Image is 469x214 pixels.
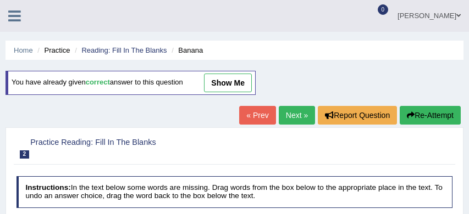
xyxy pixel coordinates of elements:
[318,106,397,125] button: Report Question
[378,4,389,15] span: 0
[35,45,70,55] li: Practice
[204,74,252,92] a: show me
[25,183,70,192] b: Instructions:
[16,136,287,159] h2: Practice Reading: Fill In The Blanks
[169,45,203,55] li: Banana
[81,46,167,54] a: Reading: Fill In The Blanks
[86,78,110,87] b: correct
[14,46,33,54] a: Home
[20,150,30,159] span: 2
[239,106,275,125] a: « Prev
[5,71,256,95] div: You have already given answer to this question
[400,106,461,125] button: Re-Attempt
[279,106,315,125] a: Next »
[16,176,453,207] h4: In the text below some words are missing. Drag words from the box below to the appropriate place ...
